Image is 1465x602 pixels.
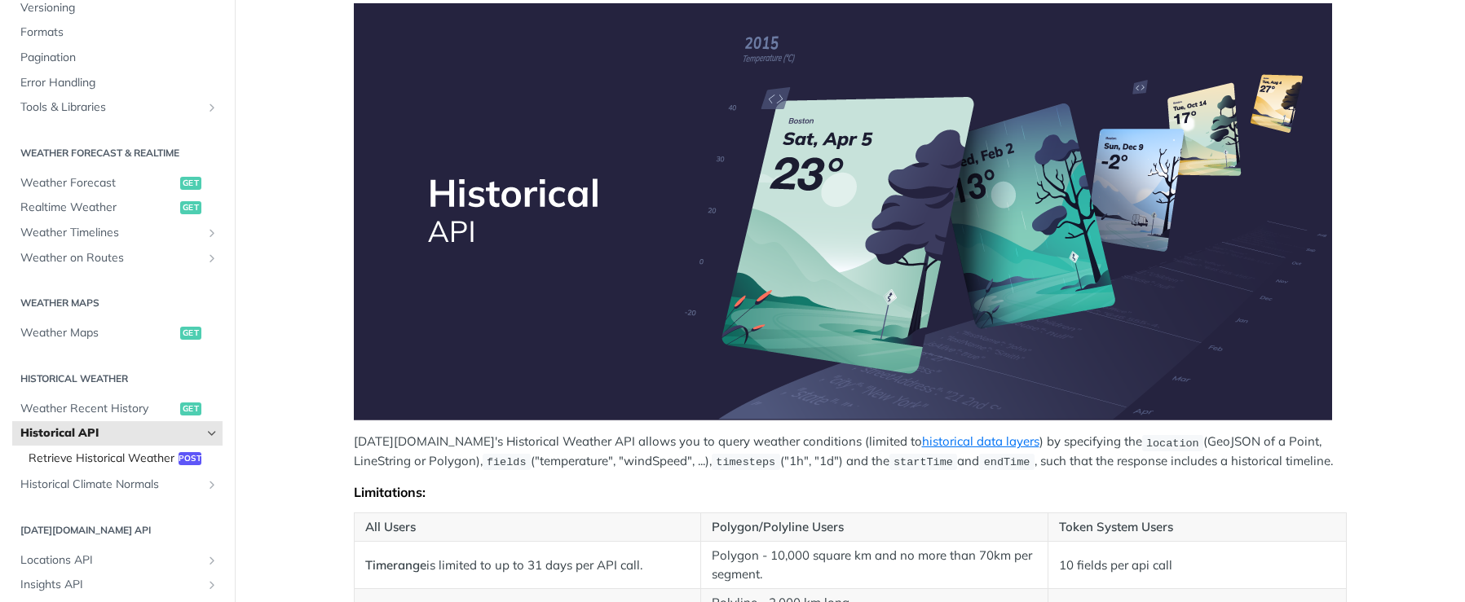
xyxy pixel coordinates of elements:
[20,75,218,91] span: Error Handling
[12,523,223,538] h2: [DATE][DOMAIN_NAME] API
[487,456,527,468] span: fields
[20,477,201,493] span: Historical Climate Normals
[894,456,953,468] span: startTime
[354,433,1347,471] p: [DATE][DOMAIN_NAME]'s Historical Weather API allows you to query weather conditions (limited to )...
[12,146,223,160] h2: Weather Forecast & realtime
[12,46,223,70] a: Pagination
[12,371,223,386] h2: Historical Weather
[922,433,1039,449] a: historical data layers
[12,397,223,421] a: Weather Recent Historyget
[20,425,201,442] span: Historical API
[365,557,426,573] strong: Timerange
[29,450,174,467] span: Retrieve Historical Weather
[354,3,1347,420] span: Expand image
[12,71,223,95] a: Error Handling
[12,246,223,270] a: Weather on RoutesShow subpages for Weather on Routes
[12,296,223,310] h2: Weather Maps
[12,196,223,220] a: Realtime Weatherget
[205,101,218,114] button: Show subpages for Tools & Libraries
[205,252,218,265] button: Show subpages for Weather on Routes
[20,175,176,191] span: Weather Forecast
[12,321,223,345] a: Weather Mapsget
[1048,512,1346,542] th: Token System Users
[20,200,176,216] span: Realtime Weather
[354,512,701,542] th: All Users
[20,577,201,593] span: Insights API
[984,456,1030,468] span: endTime
[179,452,201,465] span: post
[12,472,223,497] a: Historical Climate NormalsShow subpages for Historical Climate Normals
[701,542,1048,589] td: Polygon - 10,000 square km and no more than 70km per segment.
[1146,437,1199,449] span: location
[12,95,223,120] a: Tools & LibrariesShow subpages for Tools & Libraries
[20,325,176,341] span: Weather Maps
[12,171,223,196] a: Weather Forecastget
[180,201,201,214] span: get
[20,401,176,417] span: Weather Recent History
[180,402,201,415] span: get
[716,456,775,468] span: timesteps
[20,50,218,66] span: Pagination
[20,99,201,116] span: Tools & Libraries
[180,327,201,340] span: get
[12,421,223,446] a: Historical APIHide subpages for Historical API
[20,446,223,471] a: Retrieve Historical Weatherpost
[12,573,223,597] a: Insights APIShow subpages for Insights API
[205,427,218,440] button: Hide subpages for Historical API
[20,225,201,241] span: Weather Timelines
[20,552,201,569] span: Locations API
[12,20,223,45] a: Formats
[354,3,1332,420] img: Historical-API.png
[12,221,223,245] a: Weather TimelinesShow subpages for Weather Timelines
[12,548,223,573] a: Locations APIShow subpages for Locations API
[701,512,1048,542] th: Polygon/Polyline Users
[354,484,1347,500] div: Limitations:
[354,542,701,589] td: is limited to up to 31 days per API call.
[20,24,218,41] span: Formats
[205,226,218,239] button: Show subpages for Weather Timelines
[20,250,201,266] span: Weather on Routes
[1048,542,1346,589] td: 10 fields per api call
[205,578,218,591] button: Show subpages for Insights API
[180,177,201,190] span: get
[205,478,218,491] button: Show subpages for Historical Climate Normals
[205,554,218,567] button: Show subpages for Locations API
